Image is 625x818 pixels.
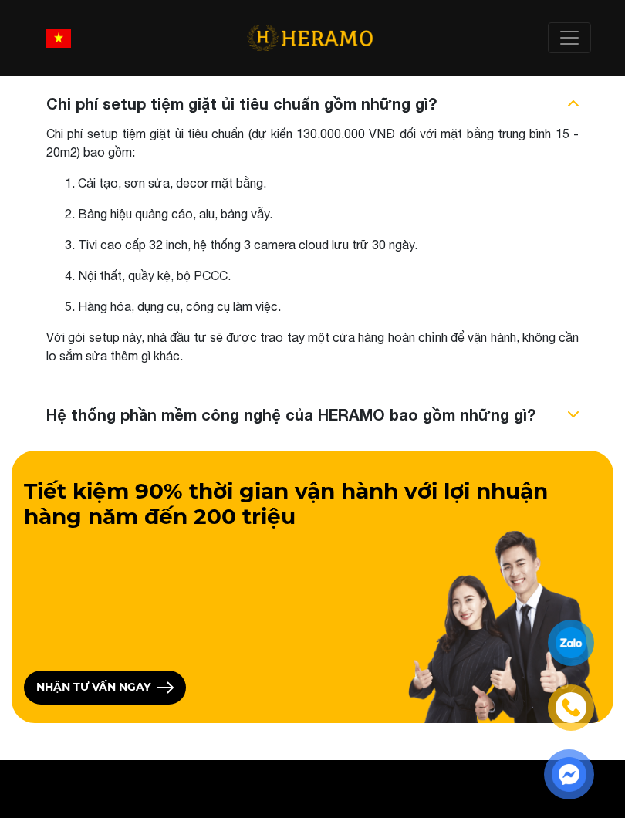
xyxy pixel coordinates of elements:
[46,328,579,365] p: Với gói setup này, nhà đầu tư sẽ được trao tay một cửa hàng hoàn chỉnh để vận hành, không cần lo ...
[550,687,592,728] a: phone-icon
[65,174,579,192] p: 1. Cải tạo, sơn sửa, decor mặt bằng.
[46,403,535,426] div: Hệ thống phần mềm công nghệ của HERAMO bao gồm những gì?
[65,204,579,223] p: 2. Bảng hiệu quảng cáo, alu, bảng vẫy.
[408,530,601,723] img: girl-bg-3.png
[560,697,582,718] img: phone-icon
[65,235,579,254] p: 3. Tivi cao cấp 32 inch, hệ thống 3 camera cloud lưu trữ 30 ngày.
[568,411,579,417] img: arrow_down.svg
[46,92,437,115] div: Chi phí setup tiệm giặt ủi tiêu chuẩn gồm những gì?
[46,29,71,48] img: vn-flag.png
[24,478,601,530] h4: Tiết kiệm 90% thời gian vận hành với lợi nhuận hàng năm đến 200 triệu
[568,100,579,106] img: arrow_up.svg
[65,297,579,316] p: 5. Hàng hóa, dụng cụ, công cụ làm việc.
[247,22,373,54] img: logo
[157,681,174,694] img: arrow-next
[24,671,186,705] a: NHẬN TƯ VẤN NGAY
[46,124,579,161] p: Chi phí setup tiệm giặt ủi tiêu chuẩn (dự kiến 130.000.000 VNĐ đối với mặt bằng trung bình 15 - 2...
[65,266,579,285] p: 4. Nội thất, quầy kệ, bộ PCCC.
